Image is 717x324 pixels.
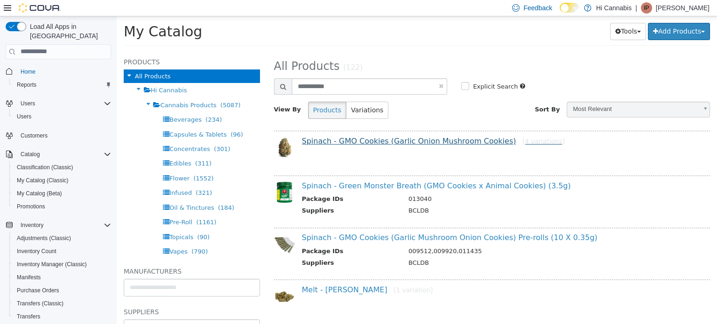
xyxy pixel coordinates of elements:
a: Home [17,66,39,77]
a: Transfers [13,311,44,322]
button: Transfers (Classic) [9,297,115,310]
h5: Manufacturers [7,249,143,261]
span: My Catalog (Beta) [13,188,111,199]
button: Catalog [2,148,115,161]
span: Transfers [17,313,40,320]
button: Home [2,65,115,78]
a: Spinach - GMO Cookies (Garlic Onion Mushroom Cookies)[4 variations] [185,120,448,129]
span: Flower [53,159,73,165]
span: Catalog [21,151,40,158]
button: Inventory [17,220,47,231]
small: [4 variations] [406,121,448,129]
span: Reports [17,81,36,89]
h5: Suppliers [7,290,143,301]
span: Reports [13,79,111,90]
span: Inventory Count [13,246,111,257]
span: (1161) [79,202,99,209]
input: Dark Mode [560,3,579,13]
button: Customers [2,129,115,142]
span: All Products [157,43,223,56]
p: | [635,2,637,14]
span: Edibles [53,144,75,151]
a: My Catalog (Beta) [13,188,66,199]
span: Cannabis Products [43,85,99,92]
span: Infused [53,173,75,180]
img: Cova [19,3,61,13]
a: Users [13,111,35,122]
a: Transfers (Classic) [13,298,67,309]
span: (321) [79,173,95,180]
span: All Products [18,56,54,63]
span: (1552) [77,159,97,165]
span: Pre-Roll [53,202,76,209]
span: Feedback [523,3,552,13]
span: Home [21,68,35,76]
span: Adjustments (Classic) [17,234,71,242]
button: Transfers [9,310,115,323]
td: 013040 [285,178,584,190]
button: Inventory Count [9,245,115,258]
span: Beverages [53,100,85,107]
span: (790) [75,232,91,239]
span: Catalog [17,149,111,160]
td: BCLDB [285,190,584,201]
span: Manifests [17,274,41,281]
span: Inventory Count [17,248,56,255]
button: Users [9,110,115,123]
span: Adjustments (Classic) [13,233,111,244]
span: Classification (Classic) [17,164,73,171]
button: Inventory [2,219,115,232]
span: Purchase Orders [17,287,59,294]
span: (234) [89,100,105,107]
span: Inventory Manager (Classic) [13,259,111,270]
span: Oil & Tinctures [53,188,98,195]
button: Promotions [9,200,115,213]
button: Catalog [17,149,43,160]
span: My Catalog [7,7,85,23]
span: IP [644,2,649,14]
button: Reports [9,78,115,91]
span: Transfers (Classic) [13,298,111,309]
img: 150 [157,121,178,142]
td: 009512,009920,011435 [285,230,584,242]
span: My Catalog (Classic) [17,177,69,184]
button: My Catalog (Beta) [9,187,115,200]
span: Sort By [418,90,443,97]
span: Transfers [13,311,111,322]
span: Inventory Manager (Classic) [17,261,87,268]
a: Adjustments (Classic) [13,233,75,244]
span: Customers [17,130,111,141]
p: Hi Cannabis [596,2,632,14]
button: Users [17,98,39,109]
a: Inventory Count [13,246,60,257]
a: Spinach - GMO Cookies (Garlic Mushroom Onion Cookies) Pre-rolls (10 X 0.35g) [185,217,481,226]
span: (96) [114,115,127,122]
span: Transfers (Classic) [17,300,63,307]
span: (184) [101,188,118,195]
span: Hi Cannabis [34,70,70,77]
div: Ian Paul [641,2,652,14]
a: Promotions [13,201,49,212]
span: Users [13,111,111,122]
button: Inventory Manager (Classic) [9,258,115,271]
span: (311) [78,144,95,151]
button: Purchase Orders [9,284,115,297]
a: Customers [17,130,51,141]
img: 150 [157,165,178,186]
span: Classification (Classic) [13,162,111,173]
th: Suppliers [185,190,285,201]
button: Adjustments (Classic) [9,232,115,245]
span: Users [17,113,31,120]
th: Package IDs [185,230,285,242]
img: 150 [157,269,178,290]
span: Manifests [13,272,111,283]
button: Manifests [9,271,115,284]
span: Vapes [53,232,71,239]
a: Manifests [13,272,44,283]
span: Home [17,66,111,77]
img: 150 [157,218,178,239]
span: Inventory [17,220,111,231]
a: Classification (Classic) [13,162,77,173]
button: My Catalog (Classic) [9,174,115,187]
